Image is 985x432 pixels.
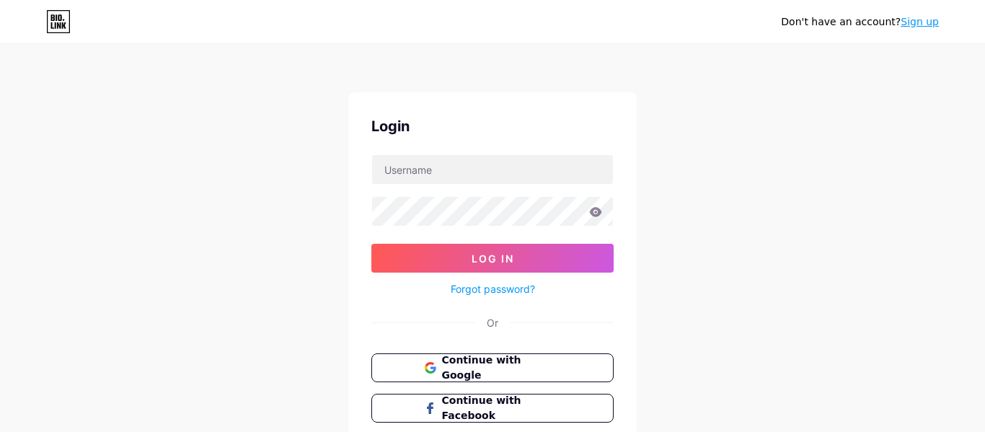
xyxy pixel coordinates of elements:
span: Continue with Google [442,353,561,383]
a: Forgot password? [451,281,535,296]
button: Log In [371,244,614,273]
span: Continue with Facebook [442,393,561,423]
input: Username [372,155,613,184]
div: Don't have an account? [781,14,939,30]
a: Sign up [901,16,939,27]
button: Continue with Google [371,353,614,382]
div: Login [371,115,614,137]
button: Continue with Facebook [371,394,614,423]
span: Log In [472,252,514,265]
div: Or [487,315,498,330]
